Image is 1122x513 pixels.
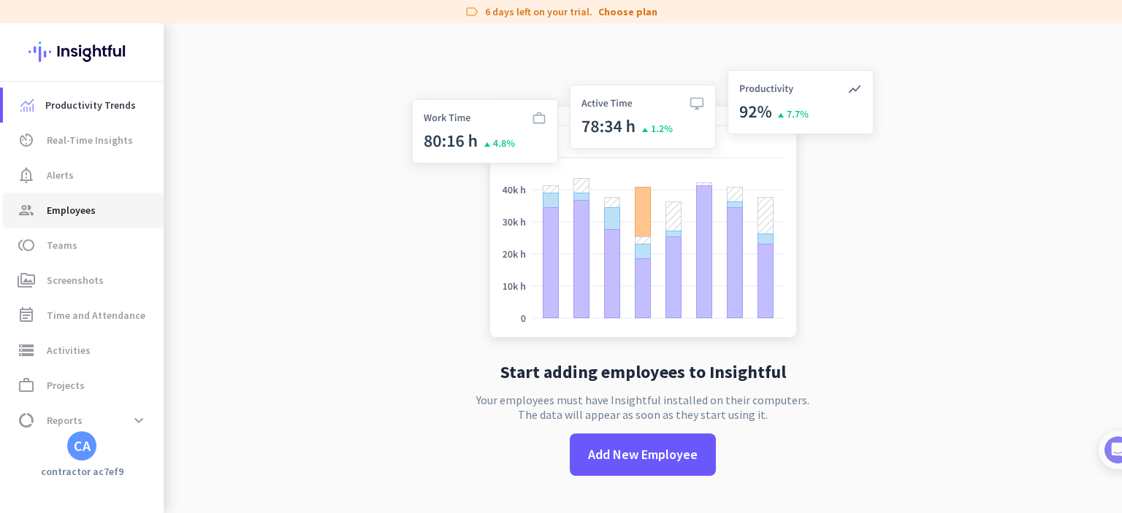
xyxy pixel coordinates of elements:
a: data_usageReportsexpand_more [3,403,164,438]
i: event_note [18,306,35,324]
a: perm_mediaScreenshots [3,263,164,298]
span: Screenshots [47,271,104,289]
span: Productivity Trends [45,96,136,114]
a: notification_importantAlerts [3,158,164,193]
button: expand_more [126,407,152,433]
span: Real-Time Insights [47,131,133,149]
span: Reports [47,412,83,429]
a: menu-itemProductivity Trends [3,88,164,123]
i: work_outline [18,377,35,394]
h2: Start adding employees to Insightful [500,363,786,381]
i: group [18,201,35,219]
span: Add New Employee [588,445,698,464]
a: storageActivities [3,333,164,368]
img: Insightful logo [28,23,135,80]
i: label [465,4,479,19]
i: av_timer [18,131,35,149]
a: work_outlineProjects [3,368,164,403]
span: Time and Attendance [47,306,145,324]
span: Activities [47,342,91,359]
span: Alerts [47,166,74,184]
a: tollTeams [3,228,164,263]
i: toll [18,236,35,254]
button: Add New Employee [570,433,716,476]
a: Choose plan [598,4,657,19]
i: notification_important [18,166,35,184]
i: data_usage [18,412,35,429]
i: perm_media [18,271,35,289]
span: Projects [47,377,85,394]
i: storage [18,342,35,359]
p: Your employees must have Insightful installed on their computers. The data will appear as soon as... [476,393,809,422]
img: no-search-results [401,61,885,352]
a: av_timerReal-Time Insights [3,123,164,158]
a: groupEmployees [3,193,164,228]
span: Teams [47,236,77,254]
img: menu-item [20,99,34,112]
a: event_noteTime and Attendance [3,298,164,333]
div: CA [74,439,91,453]
span: Employees [47,201,96,219]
